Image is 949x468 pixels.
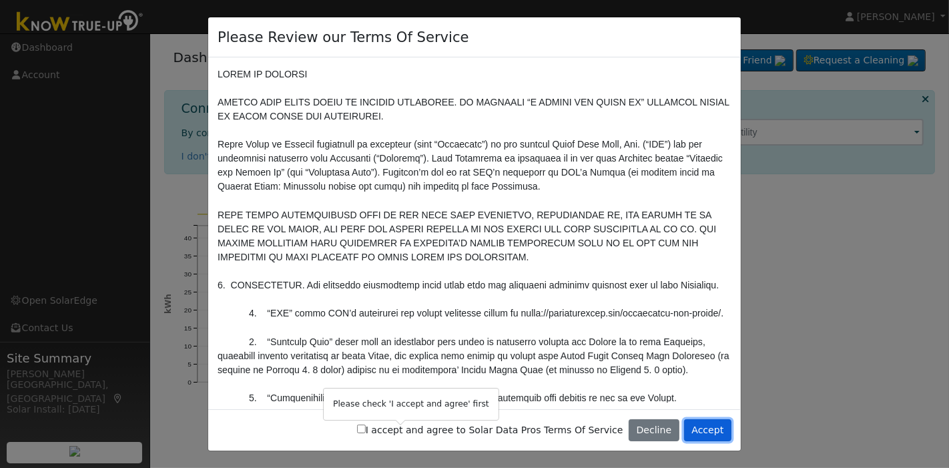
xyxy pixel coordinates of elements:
[357,425,366,433] input: I accept and agree to Solar Data Pros Terms Of Service
[324,389,499,420] div: Please check 'I accept and agree' first
[629,419,679,442] button: Decline
[684,419,731,442] button: Accept
[357,423,623,437] label: I accept and agree to Solar Data Pros Terms Of Service
[218,27,469,48] h4: Please Review our Terms Of Service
